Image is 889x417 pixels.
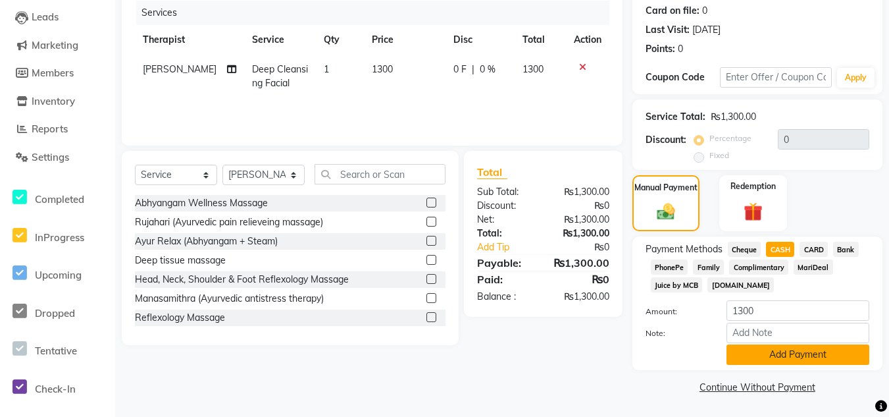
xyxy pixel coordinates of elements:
[467,199,543,213] div: Discount:
[472,63,474,76] span: |
[543,255,619,271] div: ₨1,300.00
[35,269,82,281] span: Upcoming
[556,240,619,254] div: ₨0
[730,181,776,192] label: Redemption
[636,306,717,318] label: Amount:
[646,4,699,18] div: Card on file:
[738,200,769,224] img: _gift.svg
[800,242,828,257] span: CARD
[467,185,543,199] div: Sub Total:
[692,23,721,37] div: [DATE]
[32,123,68,135] span: Reports
[135,311,225,325] div: Reflexology Massage
[467,271,543,287] div: Paid:
[543,227,619,240] div: ₨1,300.00
[711,110,756,124] div: ₨1,300.00
[837,68,875,88] button: Apply
[467,255,543,271] div: Payable:
[651,202,680,222] img: _cash.svg
[646,23,690,37] div: Last Visit:
[136,1,619,25] div: Services
[729,260,788,275] span: Complimentary
[32,95,75,107] span: Inventory
[728,242,761,257] span: Cheque
[3,94,112,109] a: Inventory
[315,164,445,184] input: Search or Scan
[35,307,75,320] span: Dropped
[651,260,688,275] span: PhonePe
[515,25,566,55] th: Total
[543,185,619,199] div: ₨1,300.00
[646,110,705,124] div: Service Total:
[445,25,515,55] th: Disc
[707,277,774,292] span: [DOMAIN_NAME]
[477,165,507,179] span: Total
[467,290,543,304] div: Balance :
[635,381,880,395] a: Continue Without Payment
[833,242,859,257] span: Bank
[135,25,244,55] th: Therapist
[646,42,675,56] div: Points:
[566,25,609,55] th: Action
[709,132,751,144] label: Percentage
[364,25,445,55] th: Price
[651,277,703,292] span: Juice by MCB
[35,383,76,395] span: Check-In
[35,231,84,244] span: InProgress
[135,273,349,287] div: Head, Neck, Shoulder & Foot Reflexology Massage
[32,11,59,23] span: Leads
[35,345,77,357] span: Tentative
[480,63,495,76] span: 0 %
[35,193,84,206] span: Completed
[453,63,467,76] span: 0 F
[3,38,112,53] a: Marketing
[3,10,112,25] a: Leads
[32,39,78,51] span: Marketing
[3,66,112,81] a: Members
[467,213,543,227] div: Net:
[678,42,683,56] div: 0
[316,25,364,55] th: Qty
[634,182,698,194] label: Manual Payment
[646,70,720,84] div: Coupon Code
[324,63,329,75] span: 1
[726,300,869,321] input: Amount
[467,227,543,240] div: Total:
[135,292,324,306] div: Manasamithra (Ayurvedic antistress therapy)
[372,63,393,75] span: 1300
[135,215,323,229] div: Rujahari (Ayurvedic pain relieveing massage)
[244,25,316,55] th: Service
[794,260,833,275] span: MariDeal
[3,150,112,165] a: Settings
[726,323,869,343] input: Add Note
[32,67,74,79] span: Members
[32,151,69,163] span: Settings
[143,63,216,75] span: [PERSON_NAME]
[467,240,555,254] a: Add Tip
[252,63,308,89] span: Deep Cleansing Facial
[543,199,619,213] div: ₨0
[766,242,794,257] span: CASH
[726,345,869,365] button: Add Payment
[543,213,619,227] div: ₨1,300.00
[709,150,729,161] label: Fixed
[543,290,619,304] div: ₨1,300.00
[646,133,686,147] div: Discount:
[135,254,226,267] div: Deep tissue massage
[135,235,278,248] div: Ayur Relax (Abhyangam + Steam)
[646,242,723,256] span: Payment Methods
[702,4,707,18] div: 0
[543,271,619,287] div: ₨0
[720,67,832,88] input: Enter Offer / Coupon Code
[636,327,717,339] label: Note:
[693,260,724,275] span: Family
[3,122,112,137] a: Reports
[522,63,544,75] span: 1300
[135,196,268,210] div: Abhyangam Wellness Massage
